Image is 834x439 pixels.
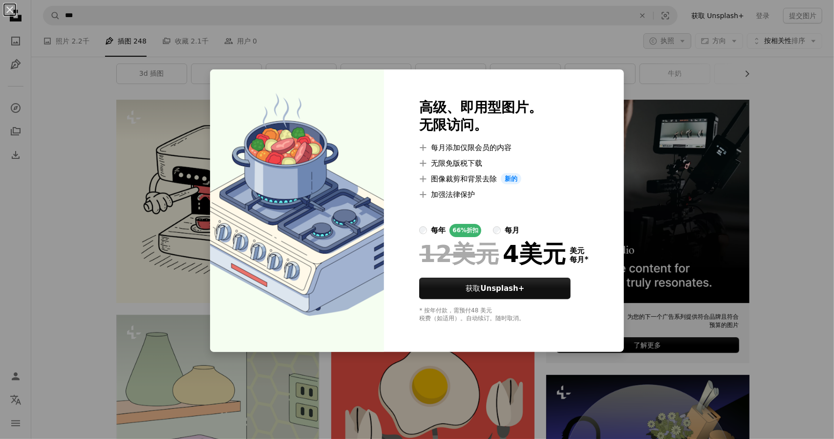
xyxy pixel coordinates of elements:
[467,227,478,234] font: 折扣
[419,315,525,322] font: 税费（如适用）。自动续订。随时取消。
[471,307,492,314] font: 48 美元
[431,159,482,168] font: 无限免版税下载
[570,246,585,255] font: 美元
[431,143,512,152] font: 每月添加仅限会员的内容
[419,99,542,115] font: 高级、即用型图片。
[419,117,488,133] font: 无限访问。
[431,175,497,183] font: 图像裁剪和背景去除
[505,226,519,235] font: 每月
[210,69,384,352] img: premium_vector-1757940052148-9a70eb74e0e7
[419,278,571,299] button: 获取Unsplash+
[452,227,467,234] font: 66%
[480,284,524,293] font: Unsplash+
[570,255,585,264] font: 每月
[419,307,471,314] font: * 按年付款，需预付
[503,240,566,267] font: 4美元
[493,226,501,234] input: 每月
[431,190,475,199] font: 加强法律保护
[505,175,517,182] font: 新的
[419,226,427,234] input: 每年66%折扣
[419,240,499,267] font: 12美元
[466,284,480,293] font: 获取
[431,226,446,235] font: 每年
